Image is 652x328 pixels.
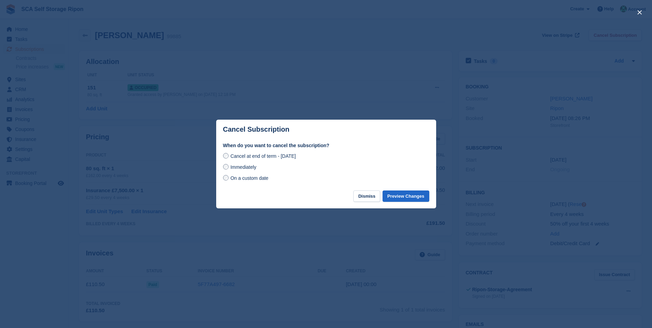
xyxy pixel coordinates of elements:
span: Cancel at end of term - [DATE] [230,153,296,159]
label: When do you want to cancel the subscription? [223,142,429,149]
button: Preview Changes [383,190,429,202]
input: Immediately [223,164,229,170]
span: On a custom date [230,175,268,181]
input: On a custom date [223,175,229,181]
input: Cancel at end of term - [DATE] [223,153,229,158]
button: close [634,7,645,18]
span: Immediately [230,164,256,170]
button: Dismiss [353,190,380,202]
p: Cancel Subscription [223,125,289,133]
